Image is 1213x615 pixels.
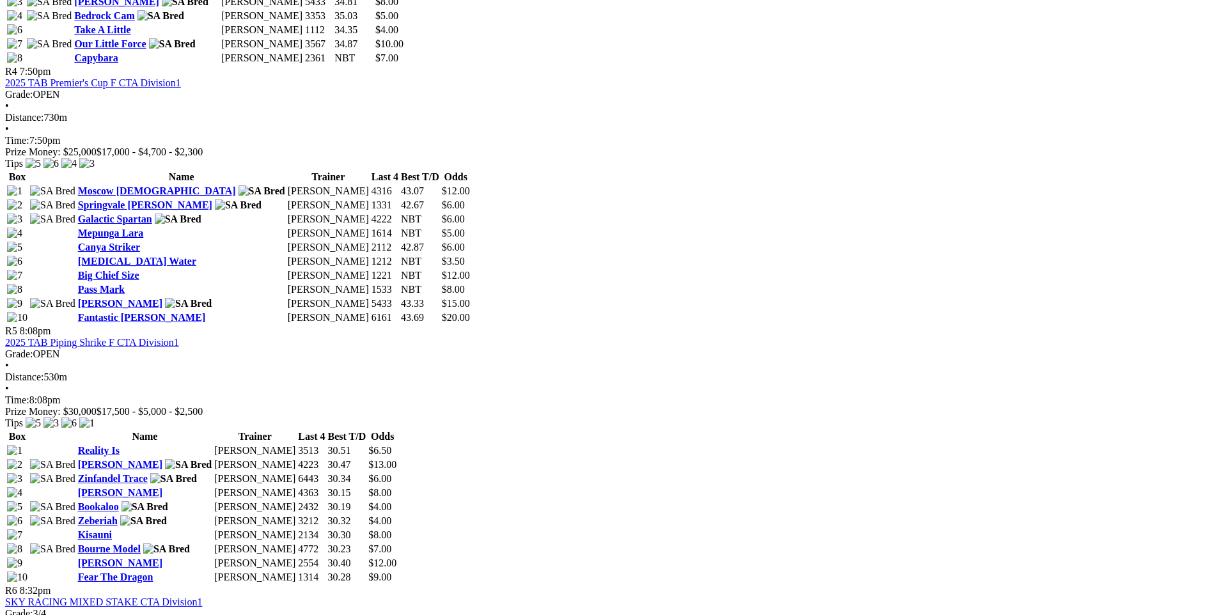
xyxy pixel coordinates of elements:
[165,298,212,309] img: SA Bred
[7,501,22,513] img: 5
[297,487,325,499] td: 4363
[371,283,399,296] td: 1533
[297,571,325,584] td: 1314
[297,444,325,457] td: 3513
[327,557,367,570] td: 30.40
[375,52,398,63] span: $7.00
[327,515,367,527] td: 30.32
[304,52,333,65] td: 2361
[5,135,29,146] span: Time:
[7,284,22,295] img: 8
[442,214,465,224] span: $6.00
[442,242,465,253] span: $6.00
[150,473,197,485] img: SA Bred
[27,10,72,22] img: SA Bred
[327,501,367,513] td: 30.19
[9,171,26,182] span: Box
[327,458,367,471] td: 30.47
[78,445,120,456] a: Reality Is
[5,337,179,348] a: 2025 TAB Piping Shrike F CTA Division1
[5,123,9,134] span: •
[79,417,95,429] img: 1
[297,458,325,471] td: 4223
[97,146,203,157] span: $17,000 - $4,700 - $2,300
[7,38,22,50] img: 7
[78,543,141,554] a: Bourne Model
[78,242,140,253] a: Canya Striker
[77,171,286,183] th: Name
[7,24,22,36] img: 6
[26,417,41,429] img: 5
[5,77,181,88] a: 2025 TAB Premier's Cup F CTA Division1
[120,515,167,527] img: SA Bred
[7,10,22,22] img: 4
[442,185,470,196] span: $12.00
[7,473,22,485] img: 3
[78,312,206,323] a: Fantastic [PERSON_NAME]
[5,89,1208,100] div: OPEN
[297,557,325,570] td: 2554
[214,529,296,541] td: [PERSON_NAME]
[5,112,43,123] span: Distance:
[78,459,162,470] a: [PERSON_NAME]
[78,298,162,309] a: [PERSON_NAME]
[20,585,51,596] span: 8:32pm
[304,10,333,22] td: 3353
[221,38,303,51] td: [PERSON_NAME]
[371,255,399,268] td: 1212
[165,459,212,471] img: SA Bred
[214,571,296,584] td: [PERSON_NAME]
[368,543,391,554] span: $7.00
[20,66,51,77] span: 7:50pm
[400,227,440,240] td: NBT
[214,472,296,485] td: [PERSON_NAME]
[371,269,399,282] td: 1221
[78,501,119,512] a: Bookaloo
[7,487,22,499] img: 4
[334,52,373,65] td: NBT
[214,515,296,527] td: [PERSON_NAME]
[5,348,33,359] span: Grade:
[7,214,22,225] img: 3
[78,185,236,196] a: Moscow [DEMOGRAPHIC_DATA]
[5,66,17,77] span: R4
[5,325,17,336] span: R5
[5,135,1208,146] div: 7:50pm
[78,515,118,526] a: Zeberiah
[400,269,440,282] td: NBT
[400,283,440,296] td: NBT
[5,371,43,382] span: Distance:
[287,297,370,310] td: [PERSON_NAME]
[400,255,440,268] td: NBT
[7,529,22,541] img: 7
[442,199,465,210] span: $6.00
[7,312,27,323] img: 10
[368,501,391,512] span: $4.00
[297,501,325,513] td: 2432
[368,473,391,484] span: $6.00
[287,227,370,240] td: [PERSON_NAME]
[5,394,1208,406] div: 8:08pm
[214,501,296,513] td: [PERSON_NAME]
[61,158,77,169] img: 4
[287,311,370,324] td: [PERSON_NAME]
[7,445,22,456] img: 1
[7,228,22,239] img: 4
[5,146,1208,158] div: Prize Money: $25,000
[78,572,153,582] a: Fear The Dragon
[78,199,212,210] a: Springvale [PERSON_NAME]
[5,596,202,607] a: SKY RACING MIXED STAKE CTA Division1
[5,348,1208,360] div: OPEN
[442,298,470,309] span: $15.00
[327,444,367,457] td: 30.51
[334,38,373,51] td: 34.87
[74,38,146,49] a: Our Little Force
[287,255,370,268] td: [PERSON_NAME]
[375,38,403,49] span: $10.00
[239,185,285,197] img: SA Bred
[371,185,399,198] td: 4316
[327,571,367,584] td: 30.28
[5,417,23,428] span: Tips
[30,459,75,471] img: SA Bred
[368,515,391,526] span: $4.00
